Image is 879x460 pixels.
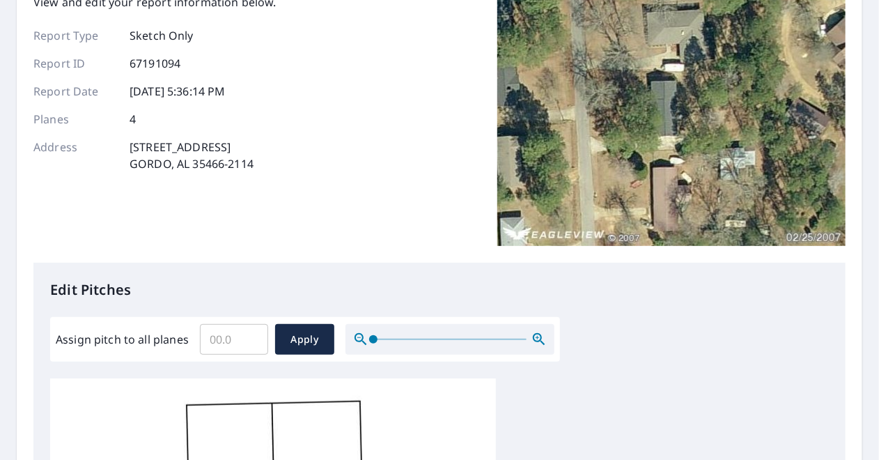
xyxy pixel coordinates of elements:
[130,111,136,128] p: 4
[200,320,268,359] input: 00.0
[130,83,226,100] p: [DATE] 5:36:14 PM
[275,324,334,355] button: Apply
[33,83,117,100] p: Report Date
[33,139,117,172] p: Address
[286,331,323,348] span: Apply
[33,111,117,128] p: Planes
[130,139,254,172] p: [STREET_ADDRESS] GORDO, AL 35466-2114
[33,55,117,72] p: Report ID
[50,279,829,300] p: Edit Pitches
[130,55,180,72] p: 67191094
[56,331,189,348] label: Assign pitch to all planes
[130,27,194,44] p: Sketch Only
[33,27,117,44] p: Report Type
